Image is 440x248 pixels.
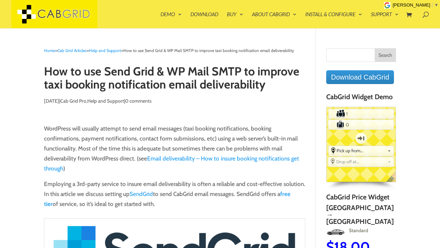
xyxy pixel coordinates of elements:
[60,98,86,104] a: Cab Grid Pro
[123,48,294,53] span: How to use Send Grid & WP Mail SMTP to improve taxi booking notification email deliverability
[44,48,294,53] span: » » »
[336,159,385,164] span: Drop off at...
[393,2,430,8] span: [PERSON_NAME]
[161,12,182,28] a: Demo
[375,48,396,62] input: Search
[325,227,344,238] img: Standard
[345,120,377,129] input: Number of Suitcases
[252,12,297,28] a: About CabGrid
[44,65,305,94] h1: How to use Send Grid & WP Mail SMTP to improve taxi booking notification email deliverability
[44,96,305,111] p: | , |
[328,157,394,166] div: Select the place the destination address is within
[227,12,243,28] a: Buy
[44,155,299,172] a: Email deliverability – How to insure booking notifications get through
[351,130,371,147] label: One-way
[386,172,401,187] span: English
[326,70,394,84] a: Download CabGrid
[57,48,87,53] a: Cab Grid Articles
[345,227,367,234] span: Standard
[44,98,59,104] span: [DATE]
[326,93,396,104] h4: CabGrid Widget Demo
[434,2,439,8] span: ▼
[44,124,305,179] p: WordPress will usually attempt to send email messages (taxi booking notifications, booking confir...
[87,98,124,104] a: Help and Support
[329,109,345,118] label: Number of Passengers
[326,193,396,204] h4: CabGrid Price Widget
[305,12,362,28] a: Install & Configure
[337,148,385,153] span: Pick up from...
[89,48,121,53] a: Help and Support
[325,204,395,225] h2: [GEOGRAPHIC_DATA] → [GEOGRAPHIC_DATA]
[329,120,345,129] label: Number of Suitcases
[345,109,377,118] input: Number of Passengers
[125,98,152,104] a: 0 comments
[130,190,153,197] a: SendGrid
[44,179,305,215] p: Employing a 3rd-party service to insure email deliverability is often a reliable and cost-effecti...
[44,48,55,53] a: Home
[371,12,399,28] a: Support
[393,2,439,8] a: [PERSON_NAME]​
[190,12,218,28] a: Download
[11,10,97,17] a: CabGrid Taxi Plugin
[329,146,393,155] div: Select the place the starting address falls within
[395,227,414,238] img: Standard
